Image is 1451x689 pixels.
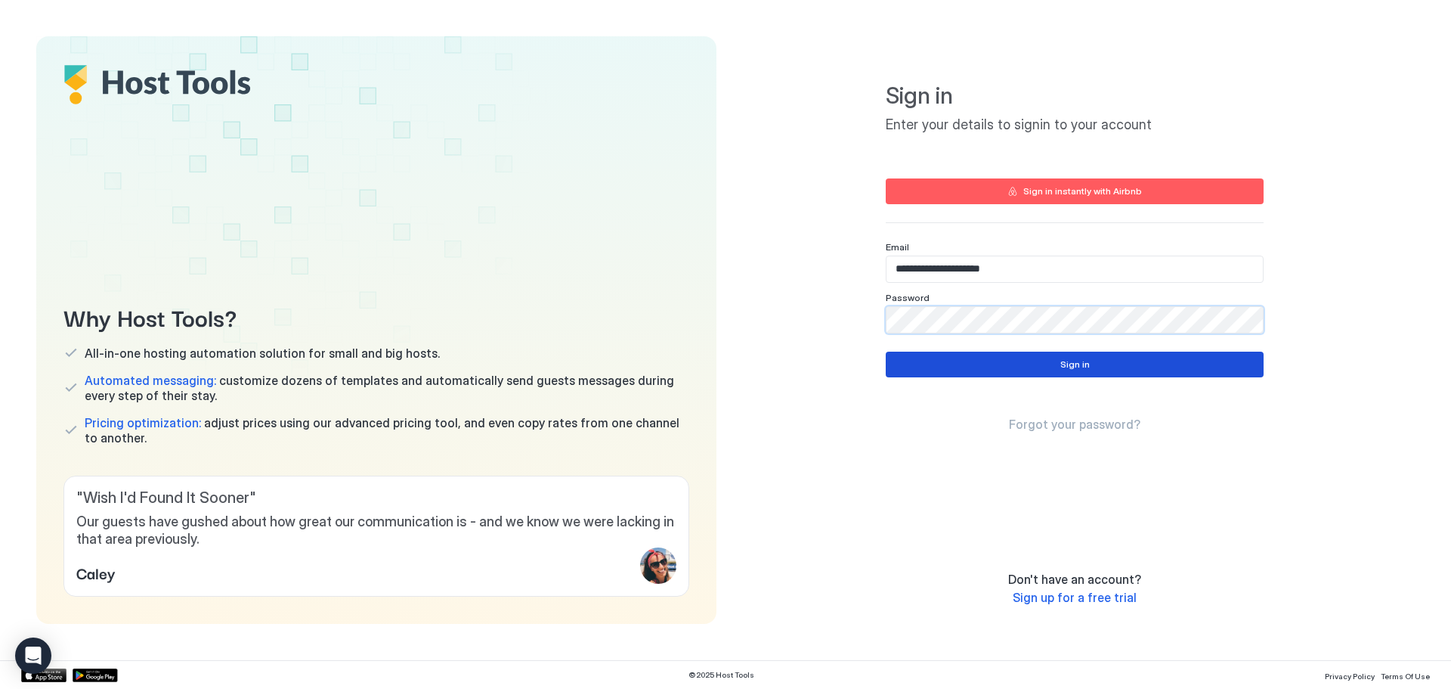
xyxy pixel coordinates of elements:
span: Terms Of Use [1381,672,1430,681]
div: profile [640,548,676,584]
span: Don't have an account? [1008,572,1141,587]
input: Input Field [886,256,1263,282]
a: Privacy Policy [1325,667,1375,683]
span: " Wish I'd Found It Sooner " [76,489,676,507]
span: © 2025 Host Tools [688,670,754,680]
span: Enter your details to signin to your account [886,116,1264,134]
div: Sign in [1060,358,1090,371]
a: Forgot your password? [1009,417,1140,433]
a: Terms Of Use [1381,667,1430,683]
span: Automated messaging: [85,373,216,388]
a: Sign up for a free trial [1013,590,1137,606]
span: Email [886,241,909,253]
span: customize dozens of templates and automatically send guests messages during every step of their s... [85,373,689,403]
span: Password [886,292,930,303]
span: Sign in [886,82,1264,110]
span: Privacy Policy [1325,672,1375,681]
div: Sign in instantly with Airbnb [1023,185,1142,198]
a: App Store [21,669,67,682]
div: Open Intercom Messenger [15,638,51,674]
button: Sign in [886,352,1264,377]
span: All-in-one hosting automation solution for small and big hosts. [85,346,440,361]
span: adjust prices using our advanced pricing tool, and even copy rates from one channel to another. [85,415,689,445]
span: Caley [76,561,116,584]
button: Sign in instantly with Airbnb [886,178,1264,204]
span: Our guests have gushed about how great our communication is - and we know we were lacking in that... [76,514,676,548]
span: Why Host Tools? [63,299,689,334]
span: Pricing optimization: [85,415,201,430]
a: Google Play Store [73,669,118,682]
input: Input Field [886,307,1263,333]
